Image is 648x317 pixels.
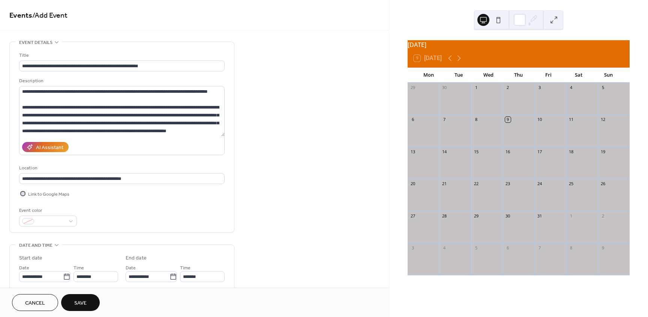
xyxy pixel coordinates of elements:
div: 17 [537,149,542,154]
div: Title [19,51,223,59]
div: Sun [594,68,624,83]
div: Location [19,164,223,172]
div: 5 [600,85,606,91]
div: 26 [600,181,606,187]
div: 1 [568,213,574,219]
div: 7 [537,245,542,251]
div: 19 [600,149,606,154]
a: Events [9,8,32,23]
span: Save [74,299,87,307]
div: End date [126,254,147,262]
span: Date [19,264,29,272]
div: 22 [473,181,479,187]
div: Mon [414,68,444,83]
button: Save [61,294,100,311]
div: 8 [473,117,479,122]
div: 6 [505,245,511,251]
div: [DATE] [408,40,630,49]
div: 3 [410,245,415,251]
div: 7 [441,117,447,122]
div: AI Assistant [36,144,63,152]
div: 24 [537,181,542,187]
div: Start date [19,254,42,262]
div: Wed [474,68,504,83]
div: Thu [504,68,534,83]
span: Cancel [25,299,45,307]
div: 21 [441,181,447,187]
div: 4 [568,85,574,91]
div: 8 [568,245,574,251]
div: 9 [505,117,511,122]
div: 25 [568,181,574,187]
div: 13 [410,149,415,154]
div: 11 [568,117,574,122]
div: 12 [600,117,606,122]
div: Fri [534,68,564,83]
span: Link to Google Maps [28,190,69,198]
div: 5 [473,245,479,251]
div: 18 [568,149,574,154]
div: 30 [505,213,511,219]
span: Date and time [19,242,52,249]
span: Time [73,264,84,272]
span: / Add Event [32,8,67,23]
div: 31 [537,213,542,219]
div: 20 [410,181,415,187]
button: Cancel [12,294,58,311]
div: 14 [441,149,447,154]
span: Event details [19,39,52,47]
div: 15 [473,149,479,154]
span: Date [126,264,136,272]
div: 2 [505,85,511,91]
div: Tue [444,68,474,83]
div: Event color [19,207,75,214]
span: Time [180,264,190,272]
div: 27 [410,213,415,219]
div: 6 [410,117,415,122]
div: 1 [473,85,479,91]
div: 28 [441,213,447,219]
div: 9 [600,245,606,251]
div: 29 [473,213,479,219]
div: 3 [537,85,542,91]
div: 16 [505,149,511,154]
div: 4 [441,245,447,251]
div: 29 [410,85,415,91]
div: Sat [564,68,594,83]
div: 2 [600,213,606,219]
button: AI Assistant [22,142,69,152]
div: Description [19,77,223,85]
div: 10 [537,117,542,122]
div: 30 [441,85,447,91]
div: 23 [505,181,511,187]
